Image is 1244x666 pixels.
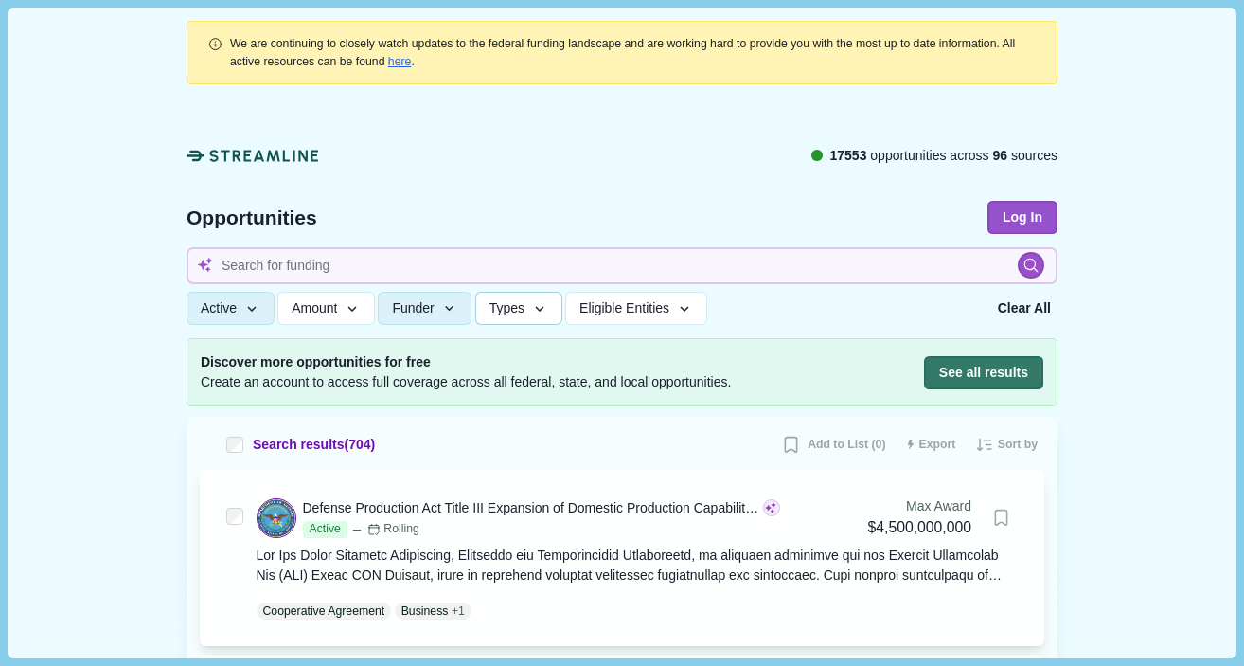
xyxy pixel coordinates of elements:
[253,435,375,455] span: Search results ( 704 )
[774,430,892,460] button: Add to List (0)
[969,430,1044,460] button: Sort by
[829,148,866,163] span: 17553
[367,521,419,538] div: Rolling
[829,146,1057,166] span: opportunities across sources
[987,201,1057,234] button: Log In
[201,300,237,316] span: Active
[924,356,1043,389] button: See all results
[899,430,963,460] button: Export results to CSV (250 max)
[303,521,347,538] span: Active
[257,496,1019,620] a: Defense Production Act Title III Expansion of Domestic Production Capability and CapacityActiveRo...
[489,300,524,316] span: Types
[392,300,434,316] span: Funder
[187,292,275,325] button: Active
[388,55,412,68] a: here
[868,516,971,540] div: $4,500,000,000
[277,292,375,325] button: Amount
[201,352,731,372] span: Discover more opportunities for free
[985,501,1018,534] button: Bookmark this grant.
[230,37,1015,67] span: We are continuing to closely watch updates to the federal funding landscape and are working hard ...
[579,300,669,316] span: Eligible Entities
[991,292,1057,325] button: Clear All
[565,292,706,325] button: Eligible Entities
[868,496,971,516] div: Max Award
[201,372,731,392] span: Create an account to access full coverage across all federal, state, and local opportunities.
[257,546,1019,585] div: Lor Ips Dolor Sitametc Adipiscing, Elitseddo eiu Temporincidid Utlaboreetd, ma aliquaen adminimve...
[187,247,1057,284] input: Search for funding
[475,292,562,325] button: Types
[230,35,1037,70] div: .
[378,292,471,325] button: Funder
[401,603,449,620] p: Business
[263,603,385,620] p: Cooperative Agreement
[993,148,1008,163] span: 96
[452,603,465,620] span: + 1
[258,499,295,537] img: DOD.png
[292,300,337,316] span: Amount
[303,498,760,518] div: Defense Production Act Title III Expansion of Domestic Production Capability and Capacity
[187,207,317,227] span: Opportunities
